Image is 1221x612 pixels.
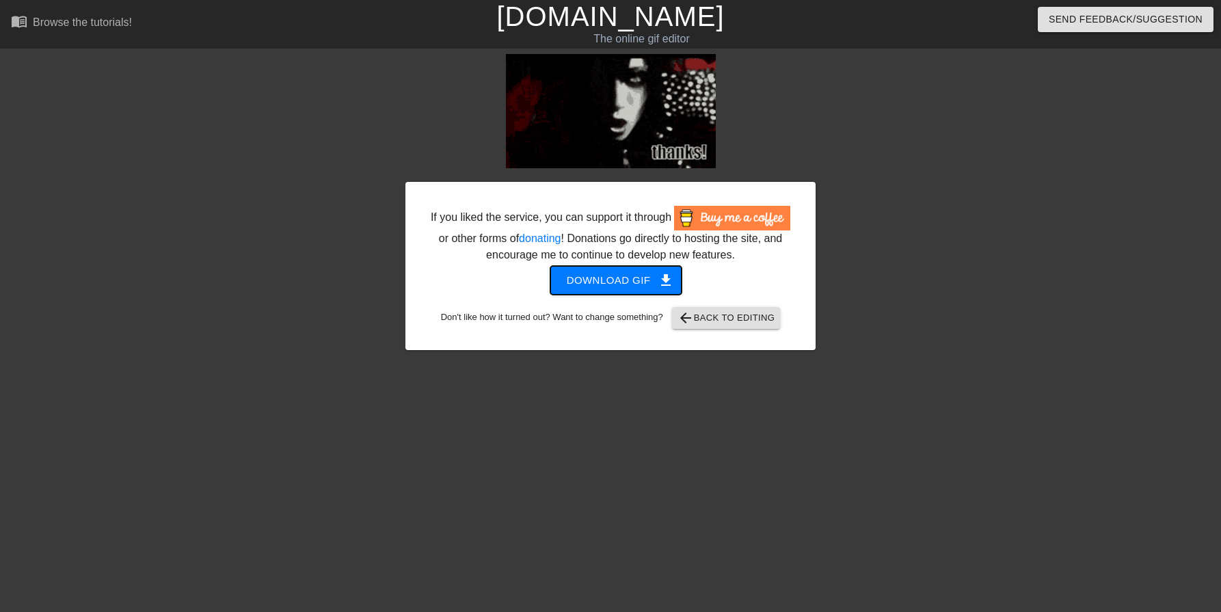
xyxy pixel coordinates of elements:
[567,271,666,289] span: Download gif
[1038,7,1213,32] button: Send Feedback/Suggestion
[11,13,27,29] span: menu_book
[1049,11,1203,28] span: Send Feedback/Suggestion
[506,54,716,168] img: 1HVjcBem.gif
[33,16,132,28] div: Browse the tutorials!
[550,266,682,295] button: Download gif
[11,13,132,34] a: Browse the tutorials!
[677,310,775,326] span: Back to Editing
[519,232,561,244] a: donating
[658,272,674,289] span: get_app
[539,274,682,285] a: Download gif
[429,206,792,263] div: If you liked the service, you can support it through or other forms of ! Donations go directly to...
[677,310,694,326] span: arrow_back
[427,307,794,329] div: Don't like how it turned out? Want to change something?
[496,1,724,31] a: [DOMAIN_NAME]
[414,31,869,47] div: The online gif editor
[672,307,781,329] button: Back to Editing
[674,206,790,230] img: Buy Me A Coffee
